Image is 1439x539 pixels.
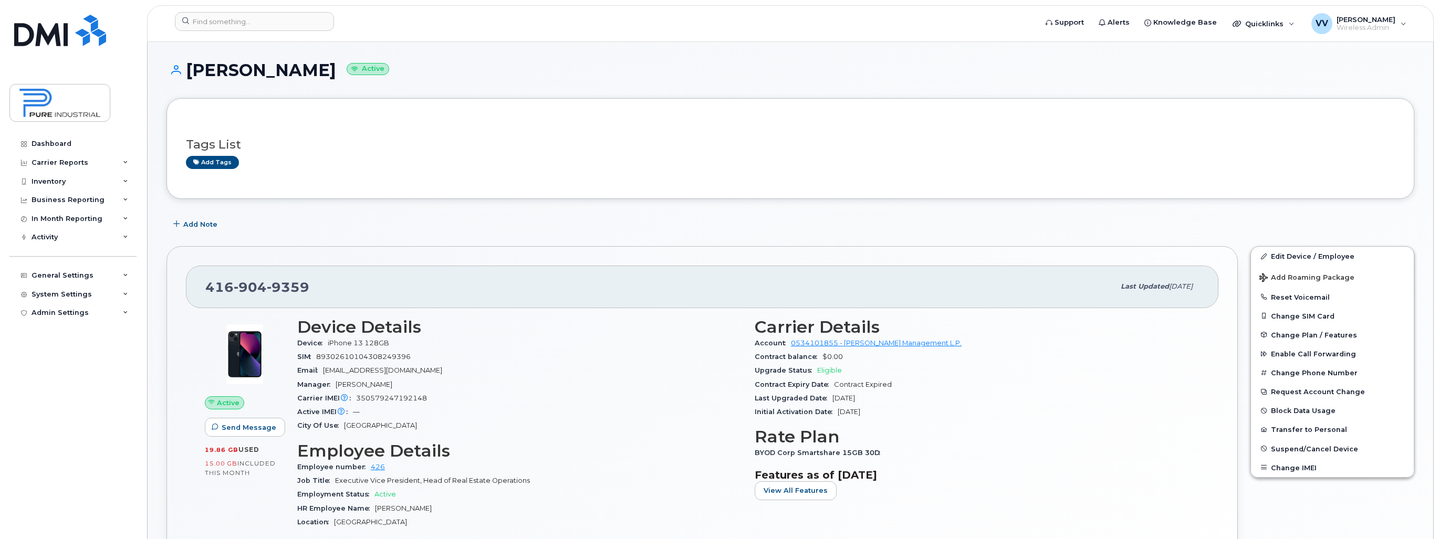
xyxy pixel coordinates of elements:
[183,219,217,229] span: Add Note
[755,469,1200,481] h3: Features as of [DATE]
[297,339,328,347] span: Device
[1271,350,1356,358] span: Enable Call Forwarding
[297,518,334,526] span: Location
[832,394,855,402] span: [DATE]
[297,318,742,336] h3: Device Details
[166,215,226,234] button: Add Note
[356,394,427,402] span: 350579247192148
[186,156,239,169] a: Add tags
[755,394,832,402] span: Last Upgraded Date
[213,323,276,386] img: image20231002-3703462-1ig824h.jpeg
[1271,331,1357,339] span: Change Plan / Features
[166,61,1414,79] h1: [PERSON_NAME]
[755,381,834,388] span: Contract Expiry Date
[297,421,344,429] span: City Of Use
[205,460,237,467] span: 15.00 GB
[755,481,837,500] button: View All Features
[1251,288,1414,307] button: Reset Voicemail
[297,441,742,460] h3: Employee Details
[371,463,385,471] a: 426
[328,339,389,347] span: iPhone 13 128GB
[297,463,371,471] span: Employee number
[755,427,1200,446] h3: Rate Plan
[297,490,374,498] span: Employment Status
[755,408,838,416] span: Initial Activation Date
[323,366,442,374] span: [EMAIL_ADDRESS][DOMAIN_NAME]
[1251,325,1414,344] button: Change Plan / Features
[1251,420,1414,439] button: Transfer to Personal
[1251,307,1414,325] button: Change SIM Card
[1271,445,1358,452] span: Suspend/Cancel Device
[297,353,316,361] span: SIM
[374,490,396,498] span: Active
[817,366,842,374] span: Eligible
[755,366,817,374] span: Upgrade Status
[834,381,892,388] span: Contract Expired
[755,339,791,347] span: Account
[267,279,309,295] span: 9359
[755,318,1200,336] h3: Carrier Details
[316,353,411,361] span: 89302610104308249396
[1251,439,1414,458] button: Suspend/Cancel Device
[1251,247,1414,266] a: Edit Device / Employee
[822,353,843,361] span: $0.00
[1251,363,1414,382] button: Change Phone Number
[334,518,407,526] span: [GEOGRAPHIC_DATA]
[764,485,828,495] span: View All Features
[205,279,309,295] span: 416
[838,408,860,416] span: [DATE]
[297,394,356,402] span: Carrier IMEI
[297,477,335,484] span: Job Title
[1251,266,1414,288] button: Add Roaming Package
[1259,273,1354,283] span: Add Roaming Package
[297,381,336,388] span: Manager
[1251,458,1414,477] button: Change IMEI
[222,422,276,432] span: Send Message
[238,446,259,453] span: used
[205,446,238,453] span: 19.86 GB
[297,504,375,512] span: HR Employee Name
[755,353,822,361] span: Contract balance
[205,418,285,437] button: Send Message
[353,408,360,416] span: —
[344,421,417,429] span: [GEOGRAPHIC_DATA]
[1121,282,1169,290] span: Last updated
[791,339,962,347] a: 0534101855 - [PERSON_NAME] Management L.P.
[297,366,323,374] span: Email
[1251,344,1414,363] button: Enable Call Forwarding
[755,449,885,457] span: BYOD Corp Smartshare 15GB 30D
[336,381,392,388] span: [PERSON_NAME]
[1251,382,1414,401] button: Request Account Change
[205,459,276,477] span: included this month
[1251,401,1414,420] button: Block Data Usage
[186,138,1395,151] h3: Tags List
[1169,282,1193,290] span: [DATE]
[297,408,353,416] span: Active IMEI
[375,504,432,512] span: [PERSON_NAME]
[335,477,530,484] span: Executive Vice President, Head of Real Estate Operations
[234,279,267,295] span: 904
[217,398,239,408] span: Active
[347,63,389,75] small: Active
